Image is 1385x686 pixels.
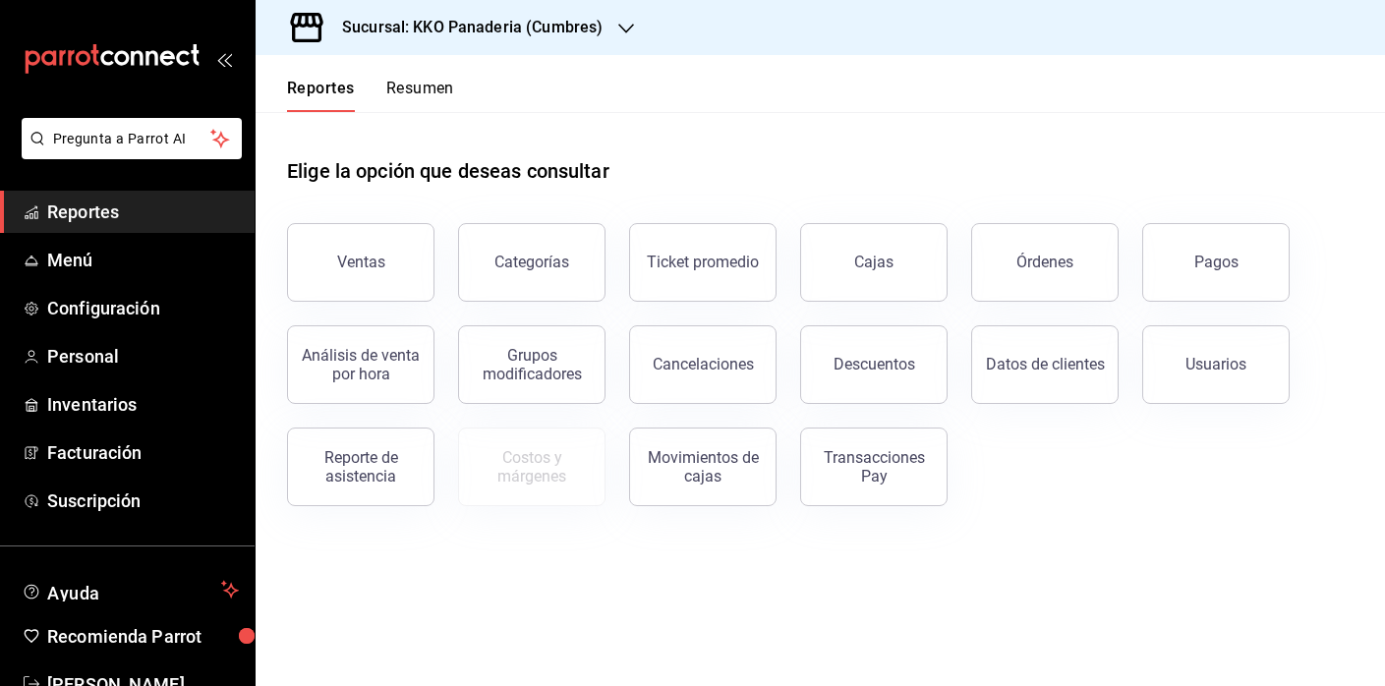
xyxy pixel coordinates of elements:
div: Órdenes [1016,253,1073,271]
button: Datos de clientes [971,325,1119,404]
div: Datos de clientes [986,355,1105,373]
div: navigation tabs [287,79,454,112]
a: Cajas [800,223,948,302]
button: Resumen [386,79,454,112]
div: Cajas [854,251,894,274]
div: Costos y márgenes [471,448,593,486]
div: Grupos modificadores [471,346,593,383]
div: Movimientos de cajas [642,448,764,486]
div: Análisis de venta por hora [300,346,422,383]
button: Grupos modificadores [458,325,606,404]
h3: Sucursal: KKO Panaderia (Cumbres) [326,16,603,39]
span: Personal [47,343,239,370]
div: Ticket promedio [647,253,759,271]
span: Configuración [47,295,239,321]
button: Cancelaciones [629,325,777,404]
span: Ayuda [47,578,213,601]
button: Descuentos [800,325,948,404]
button: Pregunta a Parrot AI [22,118,242,159]
button: Contrata inventarios para ver este reporte [458,428,606,506]
span: Pregunta a Parrot AI [53,129,211,149]
button: Reportes [287,79,355,112]
div: Cancelaciones [653,355,754,373]
button: Análisis de venta por hora [287,325,434,404]
h1: Elige la opción que deseas consultar [287,156,609,186]
span: Reportes [47,199,239,225]
button: Ventas [287,223,434,302]
button: Transacciones Pay [800,428,948,506]
button: Categorías [458,223,606,302]
button: Órdenes [971,223,1119,302]
button: Usuarios [1142,325,1290,404]
div: Ventas [337,253,385,271]
div: Descuentos [834,355,915,373]
span: Menú [47,247,239,273]
div: Categorías [494,253,569,271]
span: Facturación [47,439,239,466]
span: Suscripción [47,487,239,514]
button: Reporte de asistencia [287,428,434,506]
button: Ticket promedio [629,223,777,302]
span: Recomienda Parrot [47,623,239,650]
div: Transacciones Pay [813,448,935,486]
a: Pregunta a Parrot AI [14,143,242,163]
div: Reporte de asistencia [300,448,422,486]
span: Inventarios [47,391,239,418]
div: Pagos [1194,253,1239,271]
button: Movimientos de cajas [629,428,777,506]
button: open_drawer_menu [216,51,232,67]
div: Usuarios [1185,355,1246,373]
button: Pagos [1142,223,1290,302]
